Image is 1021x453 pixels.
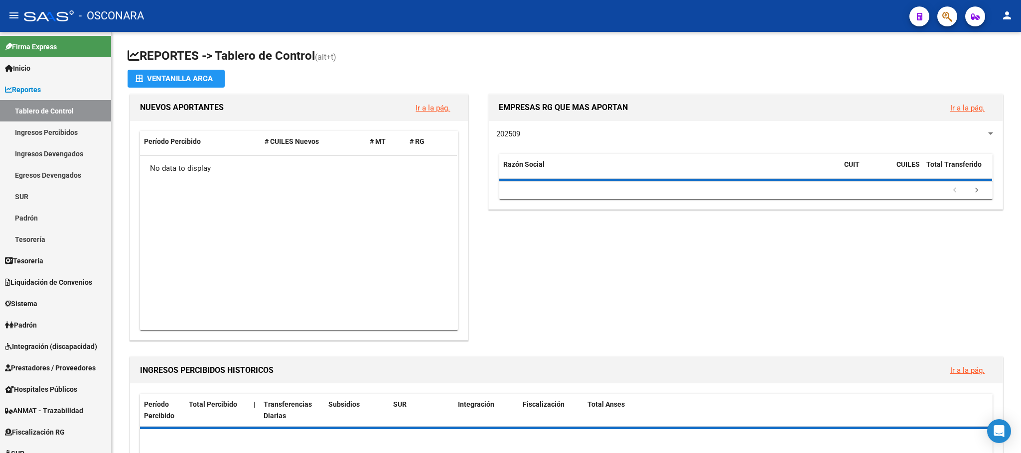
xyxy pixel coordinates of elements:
span: Período Percibido [144,137,201,145]
span: Transferencias Diarias [264,400,312,420]
span: CUILES [896,160,920,168]
span: Total Anses [587,400,625,408]
span: Fiscalización RG [5,427,65,438]
span: Razón Social [503,160,545,168]
span: Período Percibido [144,400,174,420]
span: Total Percibido [189,400,237,408]
datatable-header-cell: Transferencias Diarias [260,394,324,427]
datatable-header-cell: SUR [389,394,454,427]
a: go to previous page [945,185,964,196]
span: Total Transferido [926,160,982,168]
span: 202509 [496,129,520,138]
span: Firma Express [5,41,57,52]
span: Integración [458,400,494,408]
span: INGRESOS PERCIBIDOS HISTORICOS [140,365,274,375]
mat-icon: menu [8,9,20,21]
datatable-header-cell: Total Anses [583,394,980,427]
span: Reportes [5,84,41,95]
span: Subsidios [328,400,360,408]
div: Ventanilla ARCA [136,70,217,88]
span: ANMAT - Trazabilidad [5,405,83,416]
datatable-header-cell: Total Percibido [185,394,250,427]
span: Padrón [5,320,37,331]
button: Ir a la pág. [942,99,993,117]
datatable-header-cell: Período Percibido [140,394,185,427]
datatable-header-cell: | [250,394,260,427]
span: Hospitales Públicos [5,384,77,395]
span: Integración (discapacidad) [5,341,97,352]
h1: REPORTES -> Tablero de Control [128,48,1005,65]
a: Ir a la pág. [416,104,450,113]
datatable-header-cell: # RG [406,131,445,152]
span: # MT [370,137,386,145]
span: Liquidación de Convenios [5,277,92,288]
span: # RG [410,137,425,145]
span: | [254,400,256,408]
datatable-header-cell: # MT [366,131,406,152]
span: Prestadores / Proveedores [5,362,96,373]
span: CUIT [844,160,860,168]
a: Ir a la pág. [950,104,985,113]
button: Ir a la pág. [942,361,993,379]
datatable-header-cell: CUILES [892,154,922,187]
span: Sistema [5,298,37,309]
span: - OSCONARA [79,5,144,27]
span: EMPRESAS RG QUE MAS APORTAN [499,103,628,112]
datatable-header-cell: Integración [454,394,519,427]
button: Ventanilla ARCA [128,70,225,88]
div: No data to display [140,156,457,181]
a: Ir a la pág. [950,366,985,375]
span: NUEVOS APORTANTES [140,103,224,112]
datatable-header-cell: Total Transferido [922,154,992,187]
datatable-header-cell: CUIT [840,154,892,187]
div: Open Intercom Messenger [987,419,1011,443]
button: Ir a la pág. [408,99,458,117]
datatable-header-cell: Subsidios [324,394,389,427]
span: (alt+t) [315,52,336,62]
span: Tesorería [5,255,43,266]
span: Inicio [5,63,30,74]
datatable-header-cell: Período Percibido [140,131,261,152]
datatable-header-cell: Fiscalización [519,394,583,427]
span: Fiscalización [523,400,565,408]
span: SUR [393,400,407,408]
mat-icon: person [1001,9,1013,21]
datatable-header-cell: # CUILES Nuevos [261,131,366,152]
span: # CUILES Nuevos [265,137,319,145]
a: go to next page [967,185,986,196]
datatable-header-cell: Razón Social [499,154,840,187]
